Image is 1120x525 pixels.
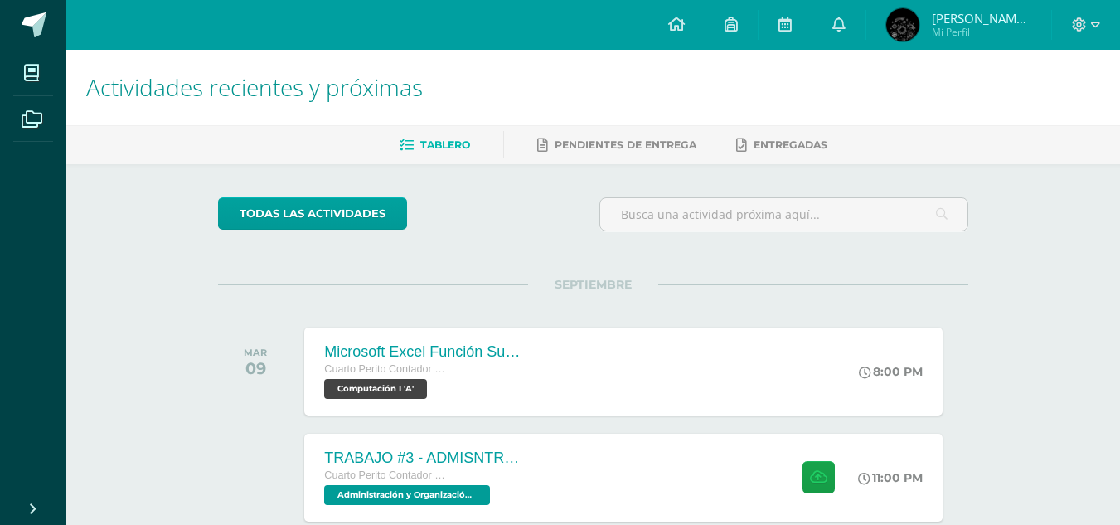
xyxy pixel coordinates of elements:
[400,132,470,158] a: Tablero
[859,364,923,379] div: 8:00 PM
[244,347,267,358] div: MAR
[324,343,523,361] div: Microsoft Excel Función Sumar.Si.conjunto
[932,10,1031,27] span: [PERSON_NAME] de [PERSON_NAME]
[932,25,1031,39] span: Mi Perfil
[555,139,696,151] span: Pendientes de entrega
[886,8,919,41] img: 4c5583df56d83a0ca4c4c9116a01f95e.png
[324,379,427,399] span: Computación I 'A'
[86,71,423,103] span: Actividades recientes y próximas
[537,132,696,158] a: Pendientes de entrega
[324,450,523,467] div: TRABAJO #3 - ADMISNTRACIÓN PÚBLICA
[218,197,407,230] a: todas las Actividades
[754,139,827,151] span: Entregadas
[324,485,490,505] span: Administración y Organización de Oficina 'A'
[324,469,448,481] span: Cuarto Perito Contador con Orientación en Computación
[528,277,658,292] span: SEPTIEMBRE
[324,363,448,375] span: Cuarto Perito Contador con Orientación en Computación
[736,132,827,158] a: Entregadas
[420,139,470,151] span: Tablero
[244,358,267,378] div: 09
[858,470,923,485] div: 11:00 PM
[600,198,967,231] input: Busca una actividad próxima aquí...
